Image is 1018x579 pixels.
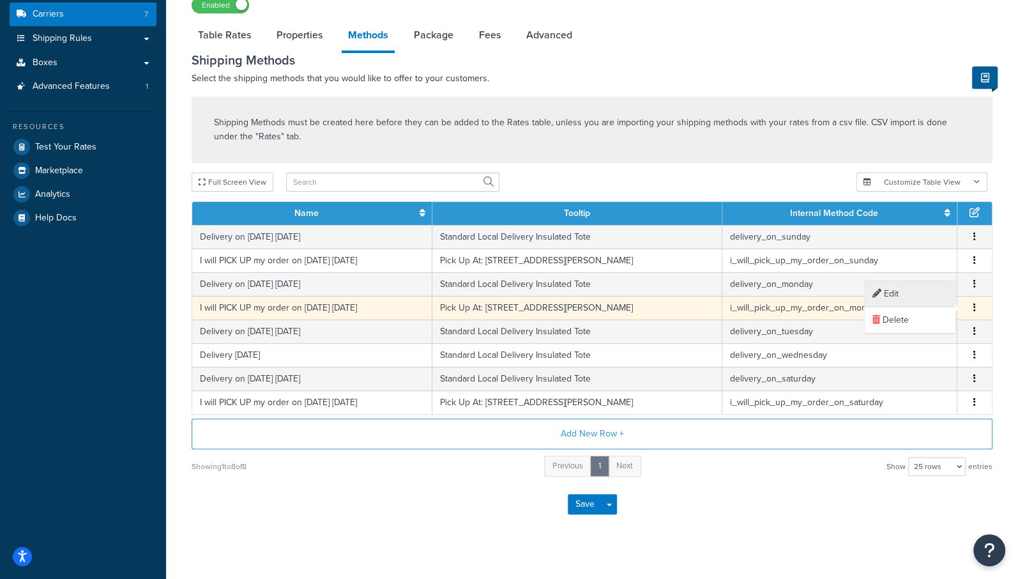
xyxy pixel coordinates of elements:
[432,320,722,343] td: Standard Local Delivery Insulated Tote
[286,173,499,192] input: Search
[192,53,992,67] h3: Shipping Methods
[10,75,156,98] li: Advanced Features
[192,249,432,272] td: I will PICK UP my order on [DATE] [DATE]
[35,142,96,153] span: Test Your Rates
[865,281,955,307] div: Edit
[432,225,722,249] td: Standard Local Delivery Insulated Tote
[192,173,273,192] button: Full Screen View
[192,419,992,449] button: Add New Row +
[192,458,247,475] div: Showing 1 to 8 of 8
[192,272,432,296] td: Delivery on [DATE] [DATE]
[10,27,156,50] a: Shipping Rules
[722,367,957,390] td: delivery_on_saturday
[192,320,432,343] td: Delivery on [DATE] [DATE]
[616,459,633,472] span: Next
[146,81,148,92] span: 1
[722,249,957,272] td: i_will_pick_up_my_order_on_sunday
[10,3,156,26] a: Carriers7
[432,272,722,296] td: Standard Local Delivery Insulated Tote
[192,20,257,50] a: Table Rates
[10,121,156,132] div: Resources
[886,458,906,475] span: Show
[590,456,609,477] a: 1
[192,367,432,390] td: Delivery on [DATE] [DATE]
[10,3,156,26] li: Carriers
[10,159,156,182] a: Marketplace
[432,390,722,414] td: Pick Up At: [STREET_ADDRESS][PERSON_NAME]
[568,494,602,514] button: Save
[432,367,722,390] td: Standard Local Delivery Insulated Tote
[192,390,432,414] td: I will PICK UP my order on [DATE] [DATE]
[10,51,156,75] a: Boxes
[972,66,998,89] button: Show Help Docs
[35,189,70,200] span: Analytics
[722,320,957,343] td: delivery_on_tuesday
[10,75,156,98] a: Advanced Features1
[35,213,77,224] span: Help Docs
[294,206,319,220] a: Name
[192,343,432,367] td: Delivery [DATE]
[342,20,395,53] a: Methods
[270,20,329,50] a: Properties
[544,456,591,477] a: Previous
[192,71,992,86] p: Select the shipping methods that you would like to offer to your customers.
[552,459,583,472] span: Previous
[973,534,1005,566] button: Open Resource Center
[520,20,579,50] a: Advanced
[865,307,955,334] div: Delete
[192,296,432,320] td: I will PICK UP my order on [DATE] [DATE]
[214,116,970,144] p: Shipping Methods must be created here before they can be added to the Rates table, unless you are...
[790,206,878,220] a: Internal Method Code
[722,343,957,367] td: delivery_on_wednesday
[10,183,156,206] a: Analytics
[33,9,64,20] span: Carriers
[35,166,83,176] span: Marketplace
[432,249,722,272] td: Pick Up At: [STREET_ADDRESS][PERSON_NAME]
[432,296,722,320] td: Pick Up At: [STREET_ADDRESS][PERSON_NAME]
[722,390,957,414] td: i_will_pick_up_my_order_on_saturday
[722,272,957,296] td: delivery_on_monday
[432,202,722,225] th: Tooltip
[10,206,156,229] a: Help Docs
[722,225,957,249] td: delivery_on_sunday
[407,20,460,50] a: Package
[10,135,156,158] a: Test Your Rates
[33,81,110,92] span: Advanced Features
[968,458,992,475] span: entries
[192,225,432,249] td: Delivery on [DATE] [DATE]
[432,343,722,367] td: Standard Local Delivery Insulated Tote
[473,20,507,50] a: Fees
[33,58,57,68] span: Boxes
[856,173,987,192] button: Customize Table View
[33,33,92,44] span: Shipping Rules
[722,296,957,320] td: i_will_pick_up_my_order_on_monday
[608,456,641,477] a: Next
[144,9,148,20] span: 7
